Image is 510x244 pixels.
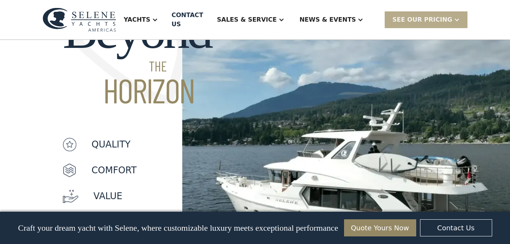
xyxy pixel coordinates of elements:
div: SEE Our Pricing [392,15,452,24]
div: Sales & Service [217,15,276,24]
p: quality [92,138,131,151]
div: Sales & Service [209,5,292,35]
div: Contact US [172,11,204,29]
div: Yachts [116,5,166,35]
span: THE [63,59,210,73]
div: SEE Our Pricing [385,11,467,28]
img: logo [43,8,116,32]
img: icon [63,163,76,177]
span: HORIZON [63,73,210,107]
p: value [93,189,122,203]
div: Yachts [124,15,150,24]
img: icon [63,189,78,203]
a: Contact Us [420,219,492,236]
div: News & EVENTS [292,5,371,35]
img: icon [63,138,76,151]
p: Comfort [92,163,137,177]
div: News & EVENTS [300,15,356,24]
h2: Beyond [63,1,210,107]
p: Craft your dream yacht with Selene, where customizable luxury meets exceptional performance [18,223,338,233]
a: Quote Yours Now [344,219,416,236]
